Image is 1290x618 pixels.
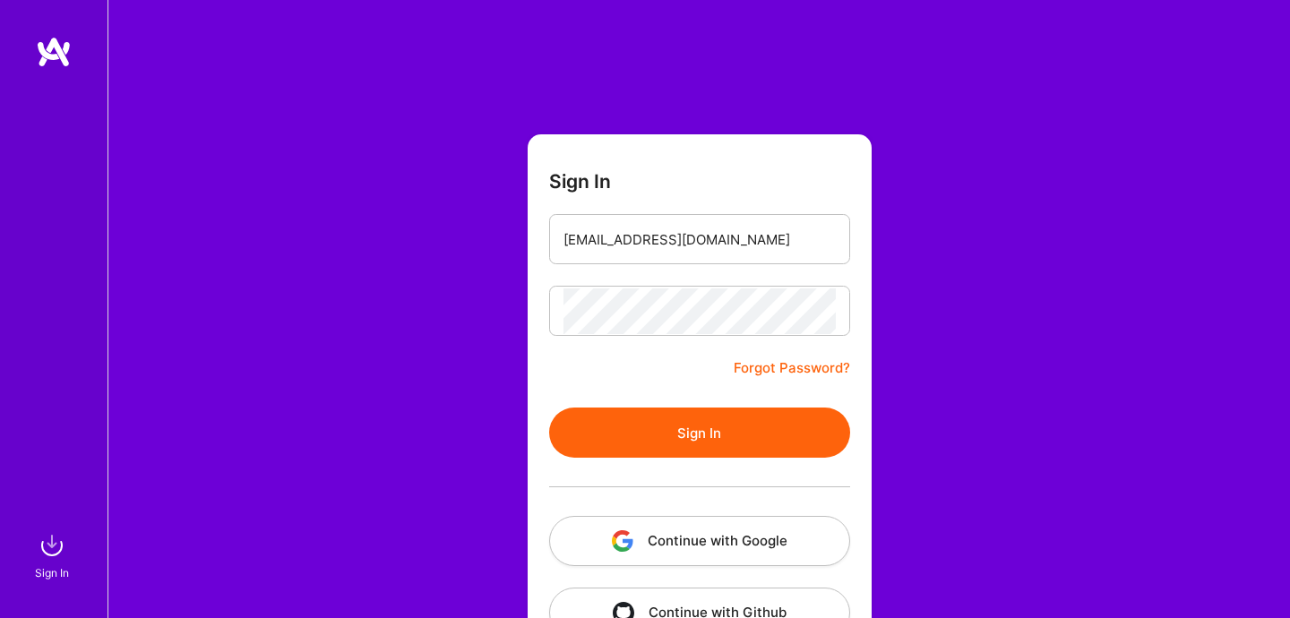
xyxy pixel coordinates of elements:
[549,408,850,458] button: Sign In
[36,36,72,68] img: logo
[549,170,611,193] h3: Sign In
[612,530,633,552] img: icon
[549,516,850,566] button: Continue with Google
[35,563,69,582] div: Sign In
[563,217,836,262] input: Email...
[34,528,70,563] img: sign in
[38,528,70,582] a: sign inSign In
[734,357,850,379] a: Forgot Password?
